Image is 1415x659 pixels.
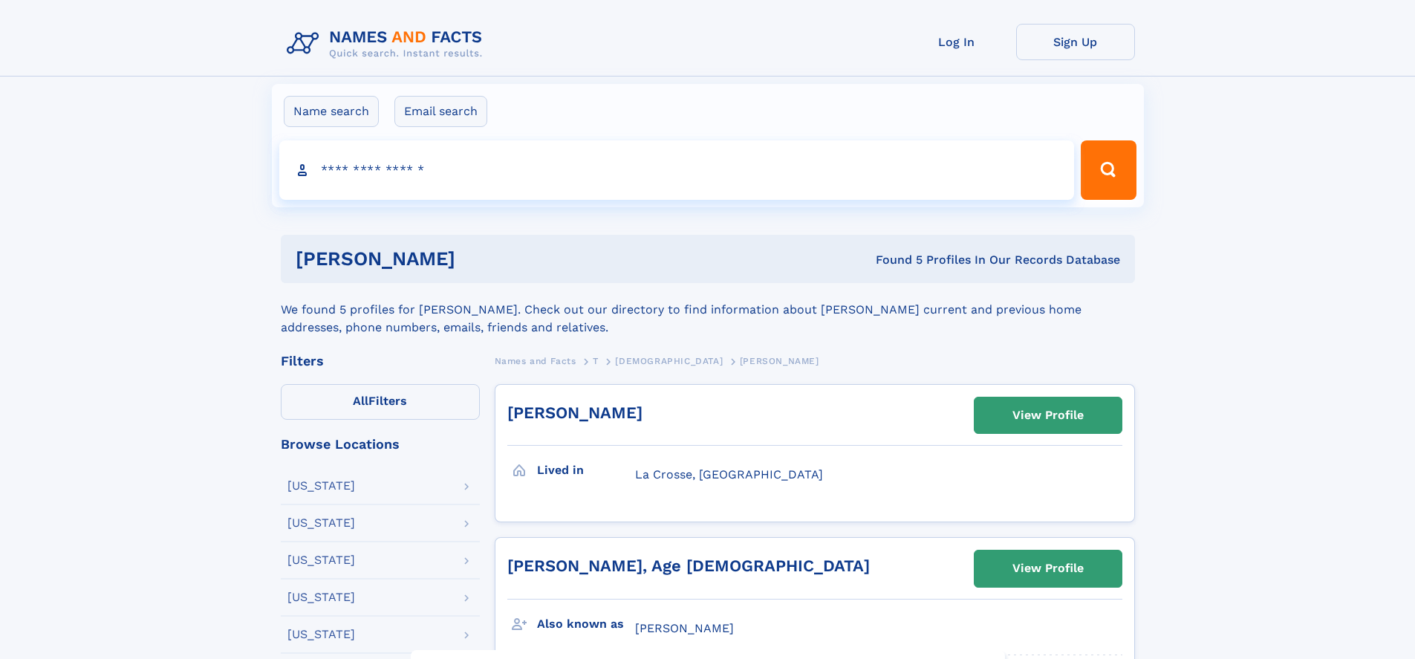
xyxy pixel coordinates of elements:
a: [DEMOGRAPHIC_DATA] [615,351,723,370]
a: View Profile [975,397,1122,433]
span: [PERSON_NAME] [740,356,819,366]
input: search input [279,140,1075,200]
div: Browse Locations [281,438,480,451]
a: View Profile [975,551,1122,586]
div: View Profile [1012,551,1084,585]
a: [PERSON_NAME], Age [DEMOGRAPHIC_DATA] [507,556,870,575]
button: Search Button [1081,140,1136,200]
div: View Profile [1012,398,1084,432]
span: T [593,356,599,366]
div: [US_STATE] [287,629,355,640]
h3: Lived in [537,458,635,483]
a: T [593,351,599,370]
span: [DEMOGRAPHIC_DATA] [615,356,723,366]
span: [PERSON_NAME] [635,621,734,635]
img: Logo Names and Facts [281,24,495,64]
div: We found 5 profiles for [PERSON_NAME]. Check out our directory to find information about [PERSON_... [281,283,1135,337]
div: [US_STATE] [287,591,355,603]
div: Filters [281,354,480,368]
a: Sign Up [1016,24,1135,60]
h3: Also known as [537,611,635,637]
label: Name search [284,96,379,127]
label: Email search [394,96,487,127]
div: [US_STATE] [287,554,355,566]
a: Log In [897,24,1016,60]
div: [US_STATE] [287,517,355,529]
span: La Crosse, [GEOGRAPHIC_DATA] [635,467,823,481]
div: Found 5 Profiles In Our Records Database [666,252,1120,268]
a: [PERSON_NAME] [507,403,643,422]
a: Names and Facts [495,351,576,370]
h1: [PERSON_NAME] [296,250,666,268]
div: [US_STATE] [287,480,355,492]
label: Filters [281,384,480,420]
span: All [353,394,368,408]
